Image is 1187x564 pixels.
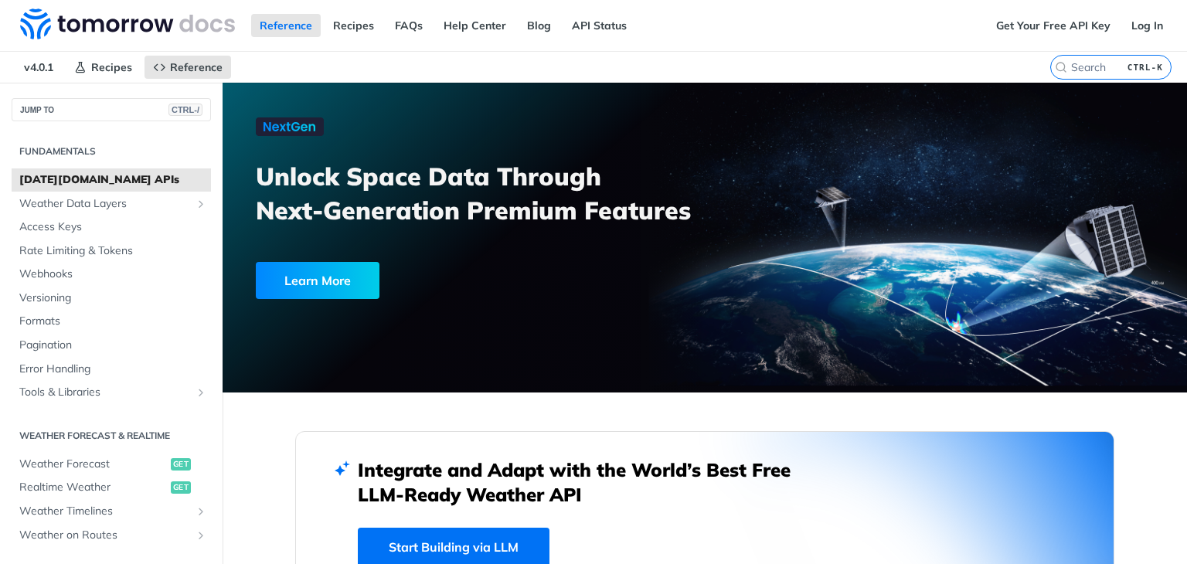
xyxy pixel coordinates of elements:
a: Rate Limiting & Tokens [12,240,211,263]
a: Reference [251,14,321,37]
a: Pagination [12,334,211,357]
button: Show subpages for Weather Timelines [195,505,207,518]
button: Show subpages for Weather Data Layers [195,198,207,210]
span: Access Keys [19,219,207,235]
span: Weather Forecast [19,457,167,472]
a: Formats [12,310,211,333]
a: Error Handling [12,358,211,381]
span: Reference [170,60,223,74]
span: Recipes [91,60,132,74]
span: Weather on Routes [19,528,191,543]
a: Learn More [256,262,628,299]
a: FAQs [386,14,431,37]
h2: Weather Forecast & realtime [12,429,211,443]
a: Weather on RoutesShow subpages for Weather on Routes [12,524,211,547]
a: Get Your Free API Key [988,14,1119,37]
a: Recipes [66,56,141,79]
span: Tools & Libraries [19,385,191,400]
span: [DATE][DOMAIN_NAME] APIs [19,172,207,188]
a: Tools & LibrariesShow subpages for Tools & Libraries [12,381,211,404]
img: NextGen [256,117,324,136]
a: Weather TimelinesShow subpages for Weather Timelines [12,500,211,523]
a: Realtime Weatherget [12,476,211,499]
button: JUMP TOCTRL-/ [12,98,211,121]
span: get [171,458,191,471]
span: Rate Limiting & Tokens [19,243,207,259]
a: Weather Data LayersShow subpages for Weather Data Layers [12,192,211,216]
span: Realtime Weather [19,480,167,495]
span: CTRL-/ [168,104,202,116]
span: v4.0.1 [15,56,62,79]
span: Pagination [19,338,207,353]
div: Learn More [256,262,379,299]
a: Log In [1123,14,1172,37]
span: Versioning [19,290,207,306]
a: [DATE][DOMAIN_NAME] APIs [12,168,211,192]
button: Show subpages for Weather on Routes [195,529,207,542]
h2: Fundamentals [12,144,211,158]
a: Weather Forecastget [12,453,211,476]
button: Show subpages for Tools & Libraries [195,386,207,399]
span: Error Handling [19,362,207,377]
h2: Integrate and Adapt with the World’s Best Free LLM-Ready Weather API [358,457,814,507]
a: Blog [519,14,559,37]
span: Weather Data Layers [19,196,191,212]
h3: Unlock Space Data Through Next-Generation Premium Features [256,159,722,227]
a: Versioning [12,287,211,310]
a: API Status [563,14,635,37]
span: Weather Timelines [19,504,191,519]
span: get [171,481,191,494]
kbd: CTRL-K [1124,59,1167,75]
a: Recipes [325,14,383,37]
a: Webhooks [12,263,211,286]
img: Tomorrow.io Weather API Docs [20,8,235,39]
span: Formats [19,314,207,329]
a: Access Keys [12,216,211,239]
svg: Search [1055,61,1067,73]
a: Help Center [435,14,515,37]
span: Webhooks [19,267,207,282]
a: Reference [145,56,231,79]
